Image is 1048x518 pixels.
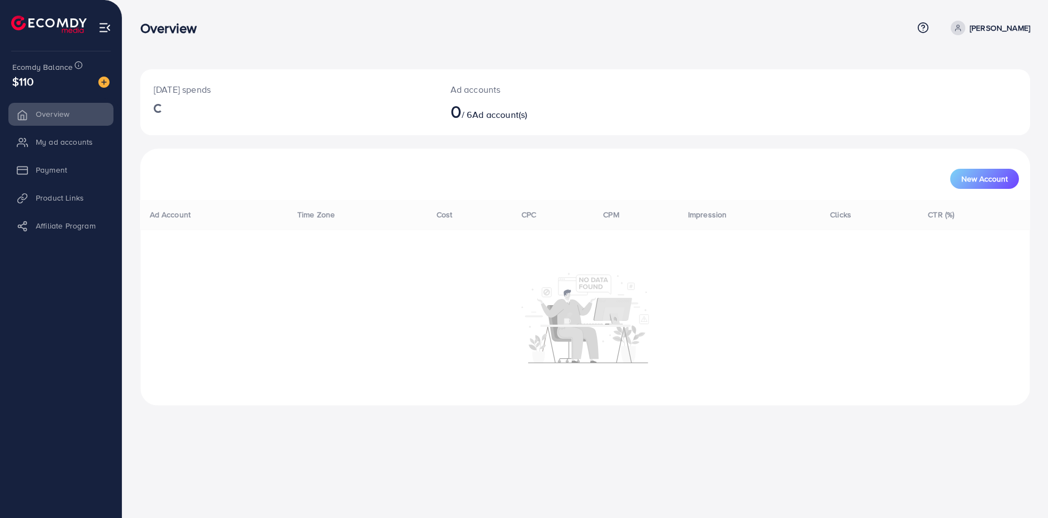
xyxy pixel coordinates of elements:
[472,108,527,121] span: Ad account(s)
[970,21,1030,35] p: [PERSON_NAME]
[451,98,462,124] span: 0
[11,16,87,33] img: logo
[451,83,646,96] p: Ad accounts
[451,101,646,122] h2: / 6
[946,21,1030,35] a: [PERSON_NAME]
[961,175,1008,183] span: New Account
[154,83,424,96] p: [DATE] spends
[950,169,1019,189] button: New Account
[140,20,206,36] h3: Overview
[12,61,73,73] span: Ecomdy Balance
[98,77,110,88] img: image
[98,21,111,34] img: menu
[12,73,34,89] span: $110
